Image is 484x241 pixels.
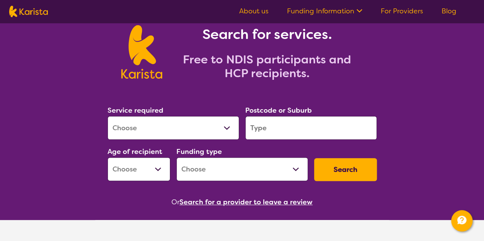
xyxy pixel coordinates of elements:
label: Service required [108,106,163,115]
button: Search for a provider to leave a review [179,196,313,208]
input: Type [245,116,377,140]
span: Or [171,196,179,208]
button: Search [314,158,377,181]
a: Funding Information [287,6,362,16]
label: Funding type [176,147,222,156]
h2: Free to NDIS participants and HCP recipients. [171,53,363,80]
label: Postcode or Suburb [245,106,312,115]
button: Channel Menu [451,210,473,231]
img: Karista logo [121,25,162,79]
a: For Providers [381,6,423,16]
img: Karista logo [9,6,48,17]
label: Age of recipient [108,147,162,156]
h1: Search for services. [171,25,363,44]
a: Blog [442,6,456,16]
a: About us [239,6,269,16]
